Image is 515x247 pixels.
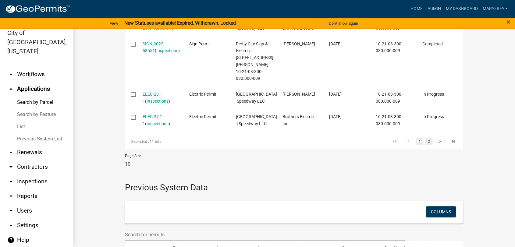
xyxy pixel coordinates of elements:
[7,207,15,214] i: arrow_drop_down
[236,92,280,104] span: HAMBURG PIKE | Speedway LLC
[143,91,178,105] div: ( )
[143,41,165,53] a: SIGN-2022-53551
[124,20,236,26] strong: New Statuses available! Expired, Withdrawn, Locked
[131,139,150,144] span: 0 selected /
[7,71,15,78] i: arrow_drop_down
[7,222,15,229] i: arrow_drop_down
[376,41,403,53] span: 10-21-03-300-080.000-009
[282,92,315,97] span: Dana Minning
[434,138,446,145] a: go to next page
[424,136,433,147] li: page 2
[329,114,342,119] span: 06/10/2022
[376,92,403,104] span: 10-21-03-300-080.000-009
[506,18,510,26] button: Close
[7,85,15,93] i: arrow_drop_up
[282,114,314,126] span: Brothers Electric, Inc.
[329,92,342,97] span: 06/13/2022
[425,138,432,145] a: 2
[425,3,443,15] a: Admin
[156,48,178,53] a: Inspections
[125,175,463,194] h3: Previous System Data
[376,114,403,126] span: 10-21-03-300-080.000-009
[125,228,405,241] input: Search for permits
[236,41,273,81] span: Derby City Sign & Electric | 1427 Hugh Ave, Louisville, KY 40213 | 10-21-03-300-080.000-009
[7,192,15,200] i: arrow_drop_down
[422,41,443,46] span: Completed
[143,114,162,126] a: ELEC-27 1 1
[143,41,178,55] div: ( )
[189,114,216,119] span: Electric Permit
[389,138,401,145] a: go to first page
[7,236,15,244] i: help
[7,163,15,171] i: arrow_drop_down
[448,138,459,145] a: go to last page
[422,114,444,119] span: In Progress
[7,149,15,156] i: arrow_drop_down
[282,41,315,46] span: Rob DeLeeuw
[326,18,360,28] button: Don't show again
[236,114,315,126] span: HAMBURG PIKE 1701 Veterans Parkway | Speedway LLC
[403,138,414,145] a: go to previous page
[143,113,178,127] div: ( )
[443,3,480,15] a: My Dashboard
[480,3,510,15] a: MaryFrey
[426,206,456,217] button: Columns
[147,121,169,126] a: Inspections
[107,18,121,28] a: View
[147,99,169,104] a: Inspections
[408,3,425,15] a: Home
[189,92,216,97] span: Electric Permit
[422,92,444,97] span: In Progress
[7,178,15,185] i: arrow_drop_down
[506,18,510,26] span: ×
[125,134,258,149] div: 11 total
[189,41,211,46] span: Sign Permit
[416,138,423,145] a: 1
[143,92,162,104] a: ELEC-28 1 1
[415,136,424,147] li: page 1
[329,41,342,46] span: 07/24/2022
